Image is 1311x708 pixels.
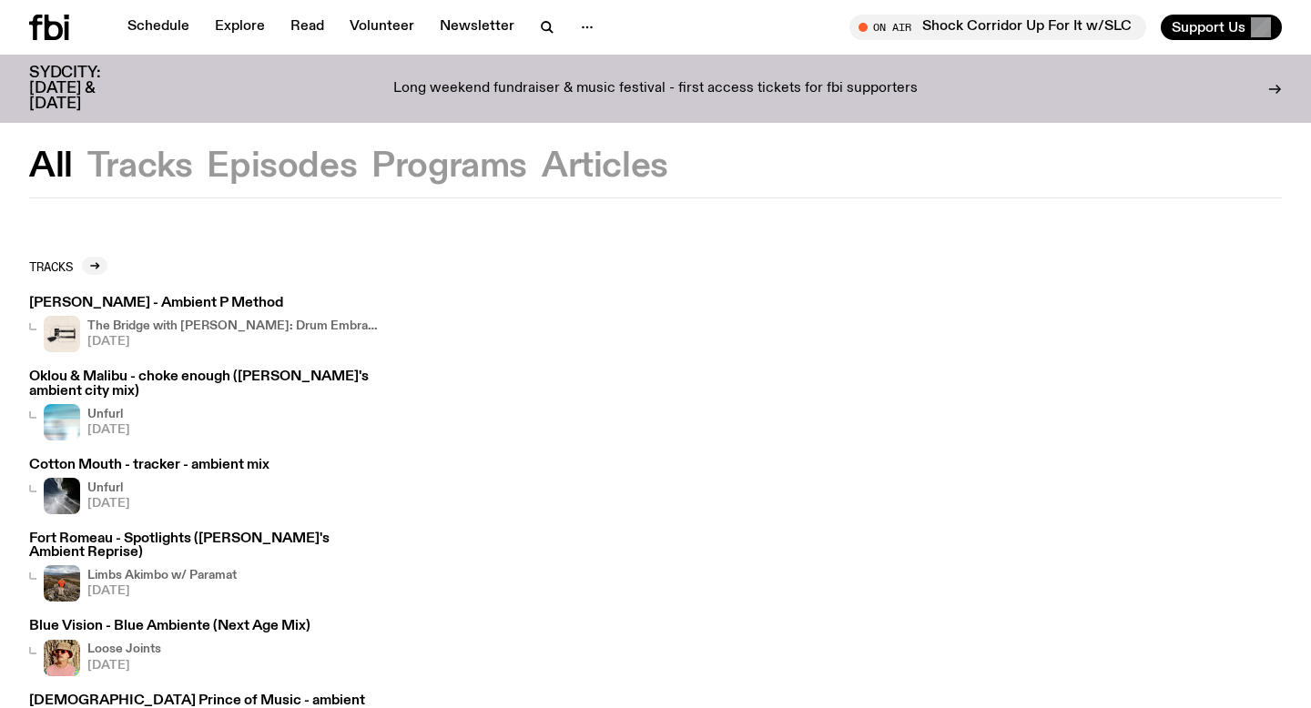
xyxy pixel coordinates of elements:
[87,585,237,597] span: [DATE]
[339,15,425,40] a: Volunteer
[29,297,379,310] h3: [PERSON_NAME] - Ambient P Method
[207,150,357,183] button: Episodes
[29,370,379,398] h3: Oklou & Malibu - choke enough ([PERSON_NAME]'s ambient city mix)
[29,620,310,675] a: Blue Vision - Blue Ambiente (Next Age Mix)Tyson stands in front of a paperbark tree wearing orang...
[87,643,161,655] h4: Loose Joints
[87,660,161,672] span: [DATE]
[1161,15,1282,40] button: Support Us
[87,424,130,436] span: [DATE]
[279,15,335,40] a: Read
[87,498,130,510] span: [DATE]
[87,409,130,420] h4: Unfurl
[29,259,73,273] h2: Tracks
[29,459,269,514] a: Cotton Mouth - tracker - ambient mixUnfurl[DATE]
[87,570,237,582] h4: Limbs Akimbo w/ Paramat
[1172,19,1245,35] span: Support Us
[393,81,918,97] p: Long weekend fundraiser & music festival - first access tickets for fbi supporters
[29,370,379,440] a: Oklou & Malibu - choke enough ([PERSON_NAME]'s ambient city mix)Unfurl[DATE]
[29,459,269,472] h3: Cotton Mouth - tracker - ambient mix
[87,320,379,332] h4: The Bridge with [PERSON_NAME]: Drum Embrace
[542,150,668,183] button: Articles
[849,15,1146,40] button: On AirShock Corridor Up For It w/SLC
[29,150,73,183] button: All
[87,336,379,348] span: [DATE]
[29,257,107,275] a: Tracks
[204,15,276,40] a: Explore
[29,66,146,112] h3: SYDCITY: [DATE] & [DATE]
[371,150,527,183] button: Programs
[29,297,379,352] a: [PERSON_NAME] - Ambient P MethodThe Bridge with [PERSON_NAME]: Drum Embrace[DATE]
[29,532,379,560] h3: Fort Romeau - Spotlights ([PERSON_NAME]'s Ambient Reprise)
[44,640,80,676] img: Tyson stands in front of a paperbark tree wearing orange sunglasses, a suede bucket hat and a pin...
[87,482,130,494] h4: Unfurl
[29,620,310,633] h3: Blue Vision - Blue Ambiente (Next Age Mix)
[429,15,525,40] a: Newsletter
[117,15,200,40] a: Schedule
[87,150,193,183] button: Tracks
[29,532,379,602] a: Fort Romeau - Spotlights ([PERSON_NAME]'s Ambient Reprise)Limbs Akimbo w/ Paramat[DATE]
